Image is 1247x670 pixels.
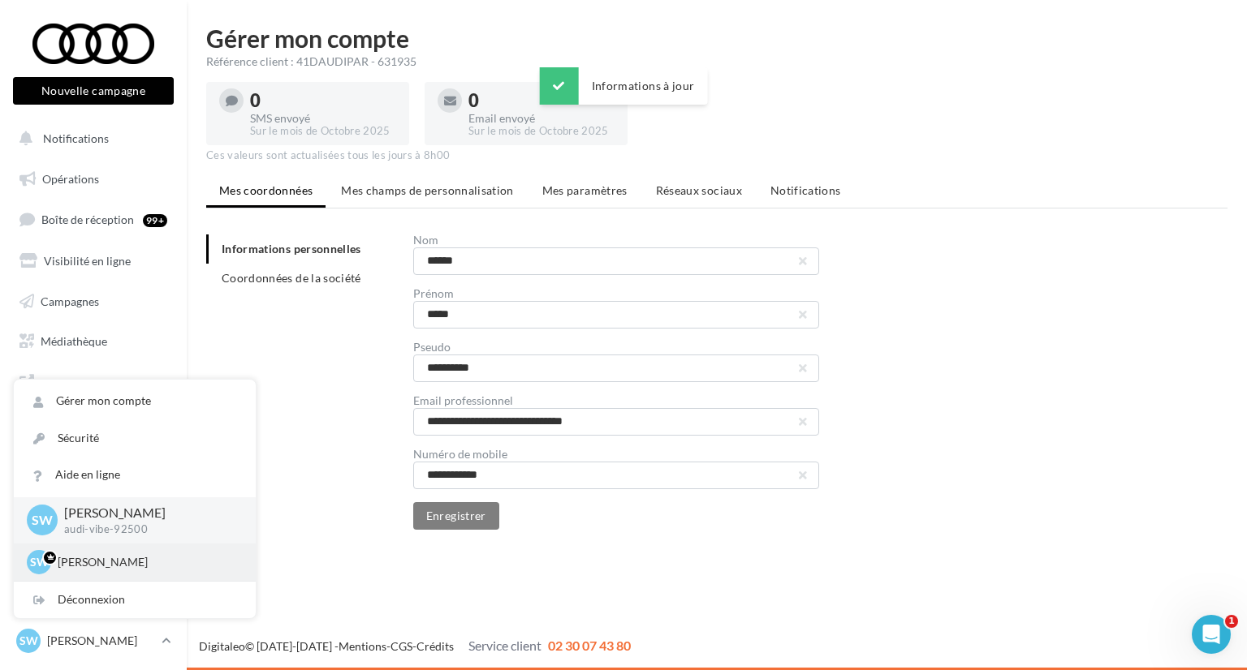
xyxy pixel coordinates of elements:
[143,214,167,227] div: 99+
[206,54,1228,70] div: Référence client : 41DAUDIPAR - 631935
[41,213,134,226] span: Boîte de réception
[540,67,708,105] div: Informations à jour
[1192,615,1231,654] iframe: Intercom live chat
[548,638,631,653] span: 02 30 07 43 80
[206,26,1228,50] h1: Gérer mon compte
[10,365,177,413] a: PLV et print personnalisable
[413,502,499,530] button: Enregistrer
[199,639,245,653] a: Digitaleo
[14,582,256,618] div: Déconnexion
[10,122,170,156] button: Notifications
[14,420,256,457] a: Sécurité
[341,183,514,197] span: Mes champs de personnalisation
[10,285,177,319] a: Campagnes
[10,324,177,359] a: Médiathèque
[250,113,396,124] div: SMS envoyé
[413,341,819,353] div: Pseudo
[10,162,177,196] a: Opérations
[42,172,99,186] span: Opérations
[542,183,628,197] span: Mes paramètres
[250,124,396,139] div: Sur le mois de Octobre 2025
[30,554,49,570] span: SW
[468,124,615,139] div: Sur le mois de Octobre 2025
[413,449,819,460] div: Numéro de mobile
[10,244,177,278] a: Visibilité en ligne
[250,92,396,110] div: 0
[339,639,386,653] a: Mentions
[64,522,230,537] p: audi-vibe-92500
[13,625,174,656] a: SW [PERSON_NAME]
[468,113,615,124] div: Email envoyé
[1225,615,1238,628] span: 1
[656,183,742,197] span: Réseaux sociaux
[468,92,615,110] div: 0
[413,234,819,246] div: Nom
[32,511,53,530] span: SW
[199,639,631,653] span: © [DATE]-[DATE] - - -
[10,202,177,237] a: Boîte de réception99+
[413,288,819,299] div: Prénom
[13,77,174,105] button: Nouvelle campagne
[44,254,131,268] span: Visibilité en ligne
[413,395,819,406] div: Email professionnel
[14,457,256,493] a: Aide en ligne
[47,633,155,649] p: [PERSON_NAME]
[222,271,361,285] span: Coordonnées de la société
[58,554,236,570] p: [PERSON_NAME]
[64,504,230,522] p: [PERSON_NAME]
[41,334,107,348] span: Médiathèque
[41,294,99,307] span: Campagnes
[14,383,256,419] a: Gérer mon compte
[41,372,167,406] span: PLV et print personnalisable
[43,131,109,145] span: Notifications
[416,639,454,653] a: Crédits
[468,638,542,653] span: Service client
[206,148,1228,163] div: Ces valeurs sont actualisées tous les jours à 8h00
[19,633,38,649] span: SW
[770,183,841,197] span: Notifications
[390,639,412,653] a: CGS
